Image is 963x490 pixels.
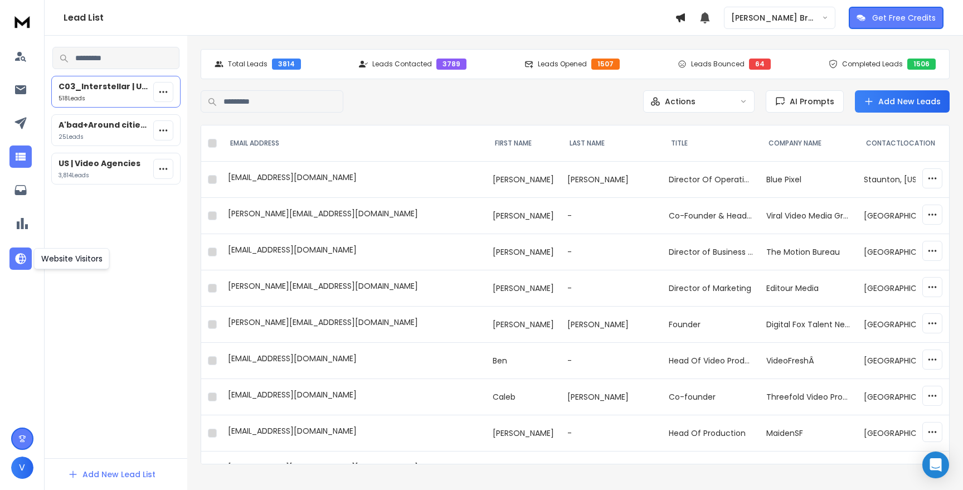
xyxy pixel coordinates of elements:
td: [GEOGRAPHIC_DATA], [US_STATE] [857,198,955,234]
button: V [11,457,33,479]
td: - [561,198,662,234]
td: [GEOGRAPHIC_DATA], [US_STATE] [857,270,955,307]
td: [PERSON_NAME] [486,270,561,307]
button: AI Prompts [766,90,844,113]
th: FIRST NAME [486,125,561,162]
div: [PERSON_NAME][EMAIL_ADDRESS][DOMAIN_NAME] [228,208,479,224]
td: [PERSON_NAME] [561,162,662,198]
div: [PERSON_NAME][EMAIL_ADDRESS][DOMAIN_NAME] [228,317,479,332]
div: [EMAIL_ADDRESS][DOMAIN_NAME] [228,353,479,368]
td: [GEOGRAPHIC_DATA], [US_STATE] [857,234,955,270]
p: A'bad+Around cities- Manufacturers [59,119,149,130]
th: Company Name [760,125,857,162]
div: [EMAIL_ADDRESS][DOMAIN_NAME] [228,425,479,441]
p: 3,814 Lead s [59,171,140,179]
td: Ben [486,343,561,379]
th: EMAIL ADDRESS [221,125,486,162]
td: VideoFreshÂ [760,343,857,379]
td: Editour Media [760,270,857,307]
td: Founder [662,307,760,343]
td: Director of Business Development [662,234,760,270]
td: Founder [662,452,760,488]
td: [PERSON_NAME] [561,452,662,488]
div: [EMAIL_ADDRESS][DOMAIN_NAME] [228,389,479,405]
div: 3789 [436,59,466,70]
p: US | Video Agencies [59,158,140,169]
th: LAST NAME [561,125,662,162]
td: Director of Marketing [662,270,760,307]
div: [EMAIL_ADDRESS][DOMAIN_NAME] [228,172,479,187]
td: [PERSON_NAME] [561,379,662,415]
td: [GEOGRAPHIC_DATA], [US_STATE] [857,452,955,488]
p: Leads Contacted [372,60,432,69]
td: [PERSON_NAME] [486,198,561,234]
div: 1506 [907,59,936,70]
div: 1507 [591,59,620,70]
td: [PERSON_NAME] [486,234,561,270]
th: title [662,125,760,162]
td: [PERSON_NAME] [561,307,662,343]
td: Viral Video Media Group [760,198,857,234]
td: Podcast Principles [760,452,857,488]
td: [PERSON_NAME] [486,415,561,452]
button: Add New Lead List [59,463,164,486]
td: [GEOGRAPHIC_DATA], [US_STATE] [857,343,955,379]
p: 518 Lead s [59,94,149,103]
td: Staunton, [US_STATE] [857,162,955,198]
td: Co-founder [662,379,760,415]
div: 3814 [272,59,301,70]
p: Total Leads [228,60,267,69]
td: [GEOGRAPHIC_DATA], [US_STATE] [857,379,955,415]
p: 25 Lead s [59,133,149,141]
td: - [561,415,662,452]
div: [EMAIL_ADDRESS][DOMAIN_NAME] [228,244,479,260]
td: Blue Pixel [760,162,857,198]
p: Actions [665,96,695,107]
p: C03_Interstellar | US | Clinic&Hospital | 1-200 [59,81,149,92]
div: Website Visitors [34,248,110,269]
td: MaidenSF [760,415,857,452]
div: [PERSON_NAME][EMAIL_ADDRESS][DOMAIN_NAME] [228,280,479,296]
td: [PERSON_NAME] [486,162,561,198]
p: Leads Opened [538,60,587,69]
td: Director Of Operations [662,162,760,198]
td: [GEOGRAPHIC_DATA], [US_STATE] [857,415,955,452]
button: Get Free Credits [849,7,943,29]
td: [GEOGRAPHIC_DATA], [US_STATE] [857,307,955,343]
td: Caleb [486,379,561,415]
button: Add New Leads [855,90,950,113]
p: Completed Leads [842,60,903,69]
td: Threefold Video Production [760,379,857,415]
td: - [561,270,662,307]
td: [PERSON_NAME] [486,452,561,488]
p: Get Free Credits [872,12,936,23]
td: Co-Founder & Head of Production [662,198,760,234]
td: - [561,343,662,379]
td: Head Of Production [662,415,760,452]
td: - [561,234,662,270]
td: The Motion Bureau [760,234,857,270]
span: AI Prompts [785,96,834,107]
td: Digital Fox Talent Network [760,307,857,343]
td: Head Of Video Production [662,343,760,379]
img: logo [11,11,33,32]
a: Add New Leads [864,96,941,107]
th: contactLocation [857,125,955,162]
td: [PERSON_NAME] [486,307,561,343]
p: Leads Bounced [691,60,745,69]
p: [PERSON_NAME] Bros. Motion Pictures [731,12,822,23]
div: Open Intercom Messenger [922,452,949,478]
div: [PERSON_NAME][EMAIL_ADDRESS][DOMAIN_NAME] [228,462,479,477]
h1: Lead List [64,11,675,25]
div: 64 [749,59,771,70]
